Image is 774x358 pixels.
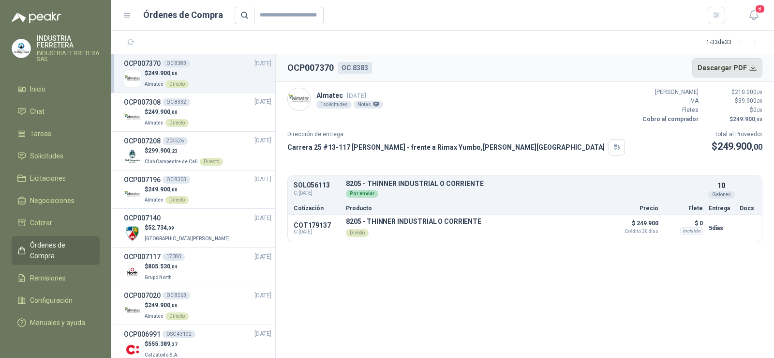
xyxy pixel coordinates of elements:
[165,196,189,204] div: Directo
[294,205,340,211] p: Cotización
[287,61,334,75] h2: OCP007370
[12,169,100,187] a: Licitaciones
[145,223,232,233] p: $
[740,205,756,211] p: Docs
[163,98,190,106] div: OC 8332
[346,229,369,237] div: Directo
[37,50,100,62] p: INDUSTRIA FERRETERA SAS
[12,191,100,210] a: Negociaciones
[610,205,658,211] p: Precio
[30,106,45,117] span: Chat
[124,97,161,108] h3: OCP007308
[709,205,734,211] p: Entrega
[145,81,164,87] span: Almatec
[346,218,481,225] p: 8205 - THINNER INDUSTRIAL O CORRIENTE
[287,130,625,139] p: Dirección de entrega
[145,159,198,164] span: Club Campestre de Cali
[148,109,178,115] span: 249.900
[717,180,725,191] p: 10
[704,106,762,115] p: $
[757,108,762,113] span: ,00
[294,221,340,229] p: COT179137
[294,189,340,197] span: C: [DATE]
[316,90,383,101] p: Almatec
[148,186,178,193] span: 249.900
[30,151,63,161] span: Solicitudes
[709,222,734,234] p: 5 días
[170,71,178,76] span: ,00
[755,4,765,14] span: 8
[170,148,178,154] span: ,23
[145,120,164,125] span: Almatec
[170,303,178,308] span: ,00
[254,291,271,300] span: [DATE]
[145,262,178,271] p: $
[757,98,762,104] span: ,00
[30,218,52,228] span: Cotizar
[12,80,100,98] a: Inicio
[167,225,174,231] span: ,09
[706,35,762,50] div: 1 - 33 de 33
[733,116,762,123] span: 249.900
[124,225,141,242] img: Company Logo
[30,295,73,306] span: Configuración
[254,59,271,68] span: [DATE]
[124,136,161,146] h3: OCP007208
[124,174,271,205] a: OCP007196OC 8303[DATE] Company Logo$249.900,00AlmatecDirecto
[354,101,383,109] div: Notas
[692,58,763,78] button: Descargar PDF
[254,252,271,262] span: [DATE]
[124,290,161,301] h3: OCP007020
[148,224,174,231] span: 52.734
[37,35,100,48] p: INDUSTRIA FERRETERA
[738,97,762,104] span: 39.900
[145,313,164,319] span: Almatec
[704,96,762,106] p: $
[753,107,762,113] span: 0
[124,302,141,319] img: Company Logo
[124,58,161,69] h3: OCP007370
[664,205,703,211] p: Flete
[124,329,161,340] h3: OCP006991
[664,218,703,229] p: $ 0
[640,106,699,115] p: Fletes
[12,12,61,23] img: Logo peakr
[148,147,178,154] span: 299.900
[165,119,189,127] div: Directo
[124,136,271,166] a: OCP007208204526[DATE] Company Logo$299.900,23Club Campestre de CaliDirecto
[145,236,230,241] span: [GEOGRAPHIC_DATA][PERSON_NAME]
[12,39,30,58] img: Company Logo
[346,205,604,211] p: Producto
[148,341,178,347] span: 555.389
[12,269,100,287] a: Remisiones
[640,115,699,124] p: Cobro al comprador
[124,264,141,280] img: Company Logo
[712,130,762,139] p: Total al Proveedor
[610,229,658,234] span: Crédito 30 días
[170,264,178,269] span: ,04
[745,7,762,24] button: 8
[145,197,164,202] span: Almatec
[704,88,762,97] p: $
[12,214,100,232] a: Cotizar
[124,70,141,87] img: Company Logo
[165,80,189,88] div: Directo
[124,251,161,262] h3: OCP007117
[163,176,190,184] div: OC 8303
[163,60,190,67] div: OC 8383
[287,142,605,153] p: Carrera 25 #13-117 [PERSON_NAME] - frente a Rimax Yumbo , [PERSON_NAME][GEOGRAPHIC_DATA]
[610,218,658,234] p: $ 249.900
[165,312,189,320] div: Directo
[12,313,100,332] a: Manuales y ayuda
[145,146,223,156] p: $
[752,142,762,152] span: ,00
[254,175,271,184] span: [DATE]
[145,275,172,280] span: Grupo North
[316,101,352,109] div: 1 solicitudes
[170,109,178,115] span: ,00
[170,342,178,347] span: ,37
[12,102,100,121] a: Chat
[145,108,189,117] p: $
[145,352,179,358] span: Calzatodo S.A.
[124,148,141,165] img: Company Logo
